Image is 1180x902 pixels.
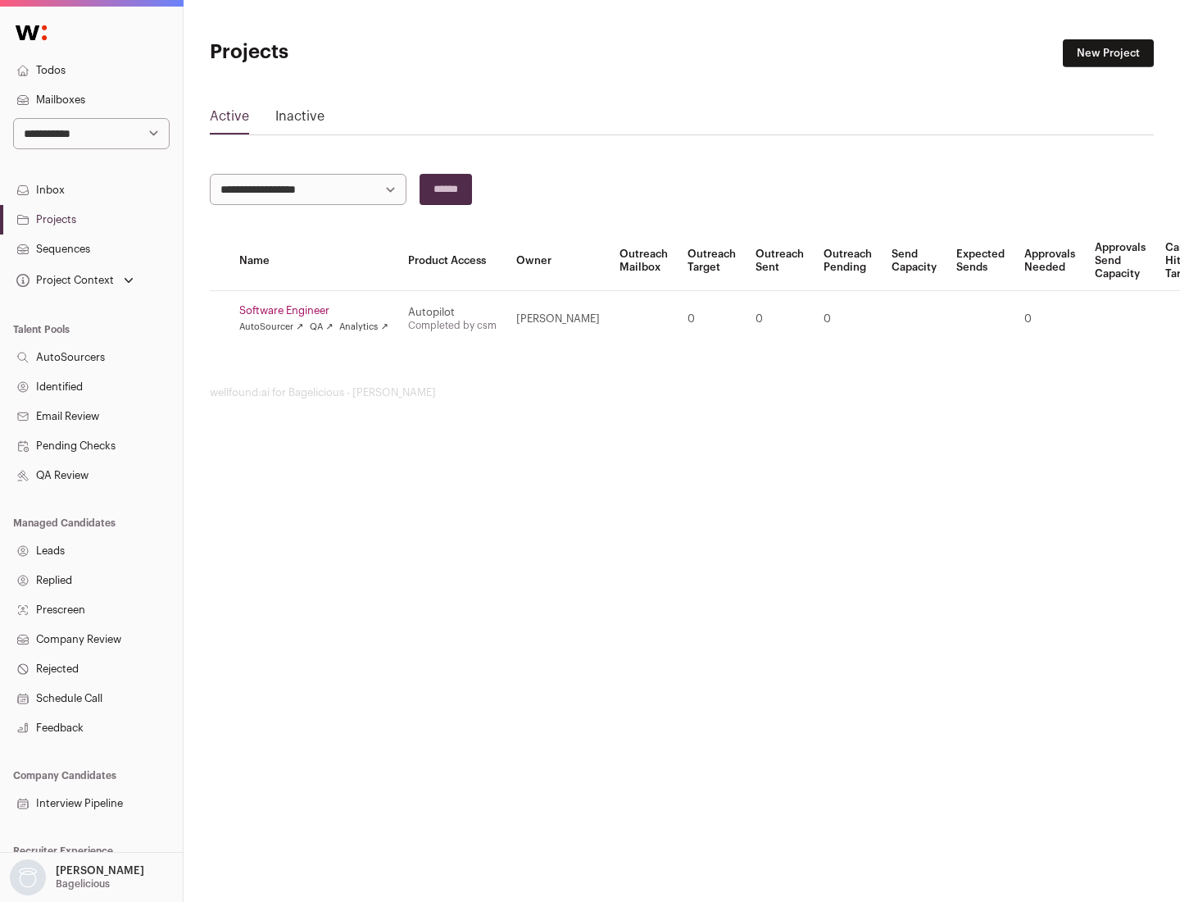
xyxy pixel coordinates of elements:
[7,16,56,49] img: Wellfound
[56,877,110,891] p: Bagelicious
[1014,291,1085,348] td: 0
[678,291,746,348] td: 0
[506,231,610,291] th: Owner
[746,231,814,291] th: Outreach Sent
[946,231,1014,291] th: Expected Sends
[13,269,137,292] button: Open dropdown
[408,321,497,330] a: Completed by csm
[10,859,46,895] img: nopic.png
[746,291,814,348] td: 0
[339,321,388,334] a: Analytics ↗
[814,231,882,291] th: Outreach Pending
[239,321,303,334] a: AutoSourcer ↗
[814,291,882,348] td: 0
[398,231,506,291] th: Product Access
[210,39,524,66] h1: Projects
[1085,231,1155,291] th: Approvals Send Capacity
[239,304,388,317] a: Software Engineer
[310,321,333,334] a: QA ↗
[210,386,1154,399] footer: wellfound:ai for Bagelicious - [PERSON_NAME]
[678,231,746,291] th: Outreach Target
[610,231,678,291] th: Outreach Mailbox
[1014,231,1085,291] th: Approvals Needed
[882,231,946,291] th: Send Capacity
[275,107,324,133] a: Inactive
[7,859,147,895] button: Open dropdown
[13,274,114,287] div: Project Context
[56,864,144,877] p: [PERSON_NAME]
[229,231,398,291] th: Name
[506,291,610,348] td: [PERSON_NAME]
[408,306,497,319] div: Autopilot
[1063,39,1154,67] a: New Project
[210,107,249,133] a: Active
